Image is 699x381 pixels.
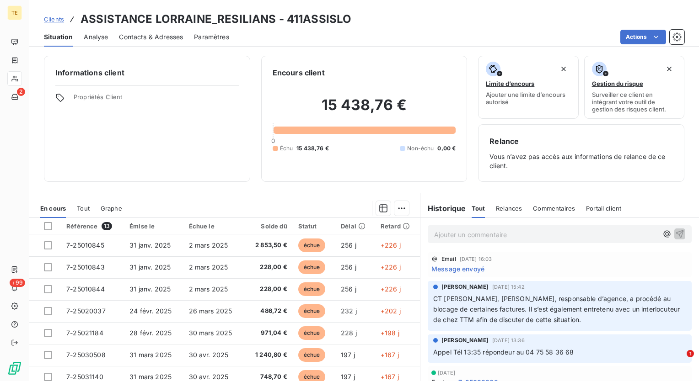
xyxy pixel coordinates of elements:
span: 31 janv. 2025 [129,241,171,249]
span: 30 avr. 2025 [189,373,229,381]
span: Ajouter une limite d’encours autorisé [486,91,570,106]
span: 31 mars 2025 [129,373,172,381]
span: 971,04 € [249,328,287,338]
span: 24 févr. 2025 [129,307,172,315]
span: 31 janv. 2025 [129,285,171,293]
span: 30 mars 2025 [189,329,232,337]
span: [DATE] [438,370,455,376]
span: Tout [77,205,90,212]
span: 256 j [341,285,356,293]
span: 15 438,76 € [296,144,329,153]
span: CT [PERSON_NAME], [PERSON_NAME], responsable d’agence, a procédé au blocage de certaines factures... [433,295,682,323]
img: Logo LeanPay [7,361,22,376]
span: 2 mars 2025 [189,285,228,293]
span: Gestion du risque [592,80,643,87]
h6: Encours client [273,67,325,78]
span: 1 [687,350,694,357]
div: Retard [381,222,414,230]
span: 0 [271,137,275,144]
h6: Relance [489,136,673,147]
span: 228,00 € [249,263,287,272]
span: Échu [280,144,293,153]
div: Échue le [189,222,239,230]
span: 31 mars 2025 [129,351,172,359]
span: échue [298,282,326,296]
div: Solde dû [249,222,287,230]
div: Référence [66,222,118,230]
span: Limite d’encours [486,80,534,87]
span: Paramètres [194,32,229,42]
span: échue [298,304,326,318]
span: 1 240,80 € [249,350,287,360]
span: 7-25010845 [66,241,104,249]
span: +202 j [381,307,401,315]
span: 232 j [341,307,357,315]
span: [PERSON_NAME] [441,336,489,344]
span: 2 853,50 € [249,241,287,250]
h3: ASSISTANCE LORRAINE_RESILIANS - 411ASSISLO [81,11,351,27]
span: 7-25010844 [66,285,105,293]
span: 228,00 € [249,285,287,294]
div: Émise le [129,222,177,230]
h6: Informations client [55,67,239,78]
span: Portail client [586,205,621,212]
span: échue [298,260,326,274]
span: 26 mars 2025 [189,307,232,315]
h2: 15 438,76 € [273,96,456,123]
span: échue [298,348,326,362]
h6: Historique [420,203,466,214]
span: 197 j [341,351,355,359]
span: Email [441,256,456,262]
span: 256 j [341,263,356,271]
span: 7-25020037 [66,307,106,315]
span: 0,00 € [437,144,456,153]
span: 30 avr. 2025 [189,351,229,359]
span: +226 j [381,263,401,271]
a: Clients [44,15,64,24]
span: [DATE] 16:03 [460,256,492,262]
span: Non-échu [407,144,434,153]
span: 7-25030508 [66,351,106,359]
span: Commentaires [533,205,575,212]
button: Limite d’encoursAjouter une limite d’encours autorisé [478,56,578,119]
span: +226 j [381,285,401,293]
span: 7-25010843 [66,263,105,271]
span: échue [298,238,326,252]
span: +99 [10,279,25,287]
span: 28 févr. 2025 [129,329,172,337]
div: Statut [298,222,330,230]
span: Tout [472,205,485,212]
span: 7-25031140 [66,373,103,381]
span: Propriétés Client [74,93,239,106]
span: 486,72 € [249,307,287,316]
span: 13 [102,222,112,230]
span: échue [298,326,326,340]
span: [PERSON_NAME] [441,283,489,291]
span: 2 mars 2025 [189,263,228,271]
iframe: Intercom live chat [668,350,690,372]
span: Relances [496,205,522,212]
span: 228 j [341,329,357,337]
span: Situation [44,32,73,42]
span: 7-25021184 [66,329,103,337]
span: +167 j [381,373,399,381]
button: Actions [620,30,666,44]
span: 31 janv. 2025 [129,263,171,271]
div: Délai [341,222,370,230]
span: Surveiller ce client en intégrant votre outil de gestion des risques client. [592,91,677,113]
button: Gestion du risqueSurveiller ce client en intégrant votre outil de gestion des risques client. [584,56,684,119]
span: Clients [44,16,64,23]
span: 2 [17,88,25,96]
span: Message envoyé [431,264,484,274]
span: 2 mars 2025 [189,241,228,249]
span: Contacts & Adresses [119,32,183,42]
span: Appel Tél 13:35 répondeur au 04 75 58 36 68 [433,348,574,356]
span: +167 j [381,351,399,359]
span: [DATE] 15:42 [492,284,525,290]
span: 197 j [341,373,355,381]
div: Vous n’avez pas accès aux informations de relance de ce client. [489,136,673,170]
span: +226 j [381,241,401,249]
span: Graphe [101,205,122,212]
span: Analyse [84,32,108,42]
span: En cours [40,205,66,212]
